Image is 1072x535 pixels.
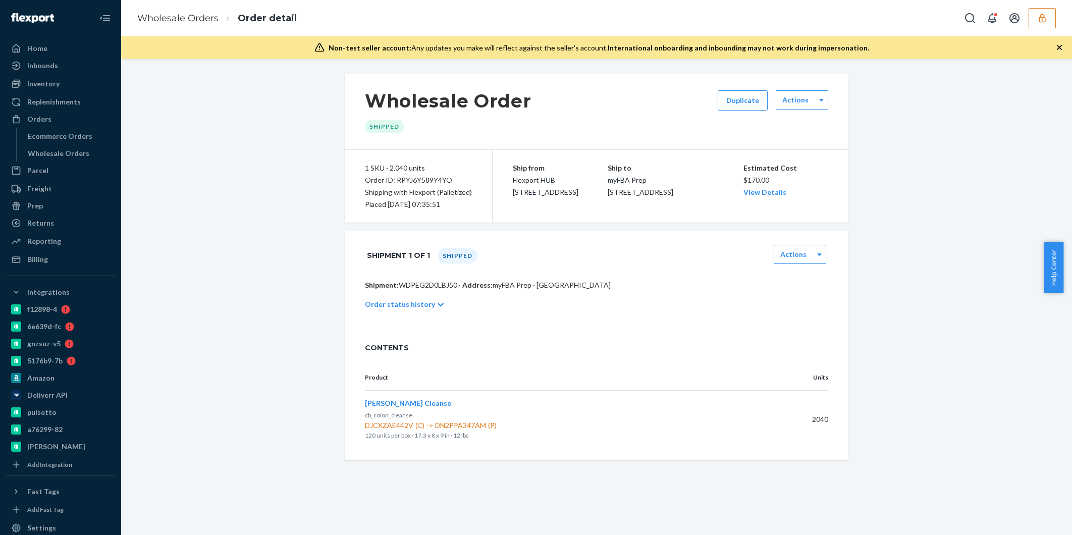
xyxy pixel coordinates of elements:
[27,339,61,349] div: gnzsuz-v5
[27,236,61,246] div: Reporting
[365,90,531,112] h1: Wholesale Order
[6,301,115,317] a: f12898-4
[23,145,116,162] a: Wholesale Orders
[365,411,412,419] span: cb_colon_cleanse
[27,254,48,264] div: Billing
[365,420,770,431] span: DJCXZAE442V -> DN2PPA347AM
[329,43,869,53] div: Any updates you make will reflect against the seller's account.
[95,8,115,28] button: Close Navigation
[608,176,673,196] span: myFBA Prep [STREET_ADDRESS]
[1008,505,1062,530] iframe: Opens a widget where you can chat to one of our agents
[27,390,68,400] div: Deliverr API
[27,523,56,533] div: Settings
[28,148,89,158] div: Wholesale Orders
[365,373,770,382] p: Product
[6,421,115,438] a: a76299-82
[27,304,57,314] div: f12898-4
[365,162,472,174] div: 1 SKU · 2,040 units
[608,162,703,174] p: Ship to
[6,439,115,455] a: [PERSON_NAME]
[27,322,61,332] div: 6e639d-fc
[6,163,115,179] a: Parcel
[6,233,115,249] a: Reporting
[6,76,115,92] a: Inventory
[982,8,1002,28] button: Open notifications
[6,353,115,369] a: 5176b9-7b
[6,94,115,110] a: Replenishments
[6,215,115,231] a: Returns
[1044,242,1063,293] button: Help Center
[27,43,47,54] div: Home
[367,245,430,266] h1: Shipment 1 of 1
[743,162,829,198] div: $170.00
[27,201,43,211] div: Prep
[27,218,54,228] div: Returns
[365,343,828,353] span: CONTENTS
[23,128,116,144] a: Ecommerce Orders
[27,442,85,452] div: [PERSON_NAME]
[27,407,57,417] div: pulsetto
[513,176,578,196] span: Flexport HUB [STREET_ADDRESS]
[365,198,472,210] div: Placed [DATE] 07:35:51
[6,504,115,516] a: Add Fast Tag
[27,356,63,366] div: 5176b9-7b
[486,420,499,431] div: (P)
[6,58,115,74] a: Inbounds
[6,318,115,335] a: 6e639d-fc
[137,13,219,24] a: Wholesale Orders
[608,43,869,52] span: International onboarding and inbounding may not work during impersonation.
[27,424,63,435] div: a76299-82
[365,174,472,186] div: Order ID: RPYJ6Y589Y4YO
[365,280,828,290] p: WDPEG2D0LBJ50 · myFBA Prep · [GEOGRAPHIC_DATA]
[28,131,92,141] div: Ecommerce Orders
[365,281,399,289] span: Shipment:
[27,166,48,176] div: Parcel
[786,373,828,382] p: Units
[6,387,115,403] a: Deliverr API
[743,162,829,174] p: Estimated Cost
[365,120,404,133] div: Shipped
[6,40,115,57] a: Home
[6,181,115,197] a: Freight
[780,249,807,259] label: Actions
[27,114,51,124] div: Orders
[11,13,54,23] img: Flexport logo
[6,198,115,214] a: Prep
[6,111,115,127] a: Orders
[6,336,115,352] a: gnzsuz-v5
[6,284,115,300] button: Integrations
[238,13,297,24] a: Order detail
[365,186,472,198] p: Shipping with Flexport (Palletized)
[27,460,72,469] div: Add Integration
[365,398,451,408] button: [PERSON_NAME] Cleanse
[1004,8,1025,28] button: Open account menu
[743,188,786,196] a: View Details
[786,414,828,424] p: 2040
[27,505,64,514] div: Add Fast Tag
[438,248,477,263] div: Shipped
[27,287,70,297] div: Integrations
[413,420,426,431] div: (C)
[6,251,115,268] a: Billing
[6,370,115,386] a: Amazon
[718,90,768,111] button: Duplicate
[27,97,81,107] div: Replenishments
[365,431,770,441] p: 120 units per box · 17.3 x 8 x 9 in · 12 lbs
[6,404,115,420] a: pulsetto
[329,43,411,52] span: Non-test seller account:
[27,61,58,71] div: Inbounds
[27,79,60,89] div: Inventory
[960,8,980,28] button: Open Search Box
[6,459,115,471] a: Add Integration
[27,487,60,497] div: Fast Tags
[365,399,451,407] span: [PERSON_NAME] Cleanse
[513,162,608,174] p: Ship from
[6,484,115,500] button: Fast Tags
[365,299,435,309] p: Order status history
[129,4,305,33] ol: breadcrumbs
[27,184,52,194] div: Freight
[462,281,493,289] span: Address:
[27,373,55,383] div: Amazon
[782,95,809,105] label: Actions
